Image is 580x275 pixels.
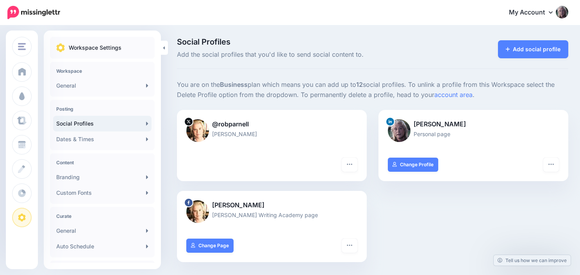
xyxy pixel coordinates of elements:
[186,200,357,210] p: [PERSON_NAME]
[18,43,26,50] img: menu.png
[56,106,148,112] h4: Posting
[177,50,434,60] span: Add the social profiles that you'd like to send social content to.
[53,131,152,147] a: Dates & Times
[494,255,571,266] a: Tell us how we can improve
[177,80,568,100] p: You are on the plan which means you can add up to social profiles. To unlink a profile from this ...
[53,185,152,201] a: Custom Fonts
[388,119,410,142] img: 1517657673093-36739.png
[53,239,152,254] a: Auto Schedule
[56,68,148,74] h4: Workspace
[186,129,357,138] p: [PERSON_NAME]
[356,81,363,88] b: 12
[69,43,121,52] p: Workspace Settings
[388,119,559,129] p: [PERSON_NAME]
[53,169,152,185] a: Branding
[434,91,473,99] a: account area
[186,239,234,253] a: Change Page
[186,200,209,223] img: 17155667_395001294201557_1111624801460232082_n-bsa51190.jpg
[56,160,148,165] h4: Content
[186,119,357,129] p: @robparnell
[56,43,65,52] img: settings.png
[186,210,357,219] p: [PERSON_NAME] Writing Academy page
[56,213,148,219] h4: Curate
[388,129,559,138] p: Personal page
[501,3,568,22] a: My Account
[186,119,209,142] img: jZ6r82g9-13718.jpg
[7,6,60,19] img: Missinglettr
[498,40,569,58] a: Add social profile
[53,223,152,239] a: General
[388,158,438,172] a: Change Profile
[220,81,248,88] b: Business
[177,38,434,46] span: Social Profiles
[53,78,152,93] a: General
[53,116,152,131] a: Social Profiles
